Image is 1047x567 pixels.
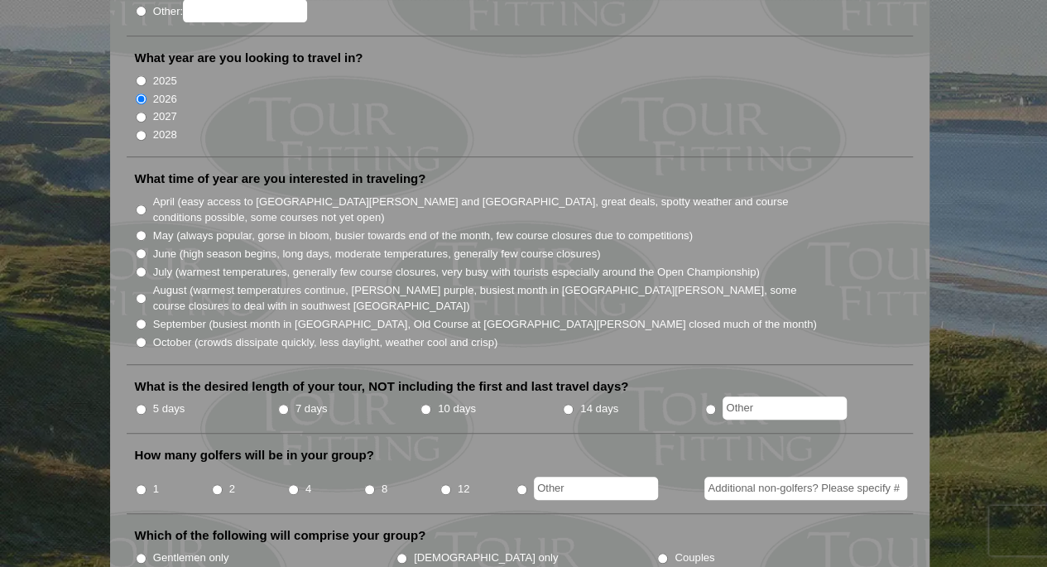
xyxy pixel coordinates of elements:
label: 4 [305,481,311,497]
label: September (busiest month in [GEOGRAPHIC_DATA], Old Course at [GEOGRAPHIC_DATA][PERSON_NAME] close... [153,316,817,333]
label: 14 days [580,401,618,417]
label: 2 [229,481,235,497]
label: April (easy access to [GEOGRAPHIC_DATA][PERSON_NAME] and [GEOGRAPHIC_DATA], great deals, spotty w... [153,194,819,226]
input: Additional non-golfers? Please specify # [704,477,907,500]
label: 2026 [153,91,177,108]
label: 10 days [438,401,476,417]
label: 8 [382,481,387,497]
label: 5 days [153,401,185,417]
label: 12 [458,481,470,497]
input: Other [723,396,847,420]
label: May (always popular, gorse in bloom, busier towards end of the month, few course closures due to ... [153,228,693,244]
label: 2028 [153,127,177,143]
label: How many golfers will be in your group? [135,447,374,464]
label: Gentlemen only [153,550,229,566]
label: What year are you looking to travel in? [135,50,363,66]
label: [DEMOGRAPHIC_DATA] only [414,550,558,566]
label: 7 days [295,401,328,417]
label: 1 [153,481,159,497]
label: July (warmest temperatures, generally few course closures, very busy with tourists especially aro... [153,264,760,281]
label: October (crowds dissipate quickly, less daylight, weather cool and crisp) [153,334,498,351]
label: 2025 [153,73,177,89]
input: Other [534,477,658,500]
label: June (high season begins, long days, moderate temperatures, generally few course closures) [153,246,601,262]
label: What is the desired length of your tour, NOT including the first and last travel days? [135,378,629,395]
label: August (warmest temperatures continue, [PERSON_NAME] purple, busiest month in [GEOGRAPHIC_DATA][P... [153,282,819,315]
label: 2027 [153,108,177,125]
label: What time of year are you interested in traveling? [135,171,426,187]
label: Couples [675,550,714,566]
label: Which of the following will comprise your group? [135,527,426,544]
